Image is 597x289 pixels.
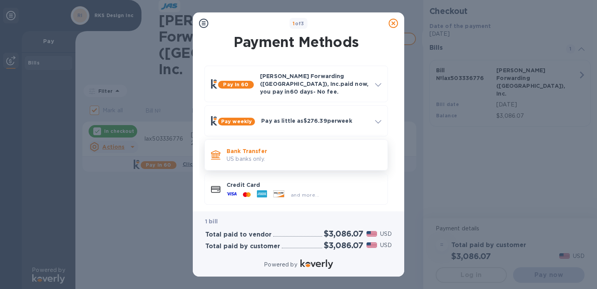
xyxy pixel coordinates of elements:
[324,240,363,250] h2: $3,086.07
[205,231,272,239] h3: Total paid to vendor
[380,241,392,249] p: USD
[227,181,381,189] p: Credit Card
[264,261,297,269] p: Powered by
[380,230,392,238] p: USD
[260,72,369,96] p: [PERSON_NAME] Forwarding ([GEOGRAPHIC_DATA]), Inc. paid now, you pay in 60 days - No fee.
[300,259,333,269] img: Logo
[324,229,363,239] h2: $3,086.07
[223,82,248,87] b: Pay in 60
[367,242,377,248] img: USD
[227,155,381,163] p: US banks only.
[227,147,381,155] p: Bank Transfer
[205,218,218,225] b: 1 bill
[221,118,252,124] b: Pay weekly
[203,34,389,50] h1: Payment Methods
[367,231,377,237] img: USD
[293,21,295,26] span: 1
[205,243,280,250] h3: Total paid by customer
[261,117,369,125] p: Pay as little as $276.39 per week
[291,192,319,198] span: and more...
[293,21,304,26] b: of 3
